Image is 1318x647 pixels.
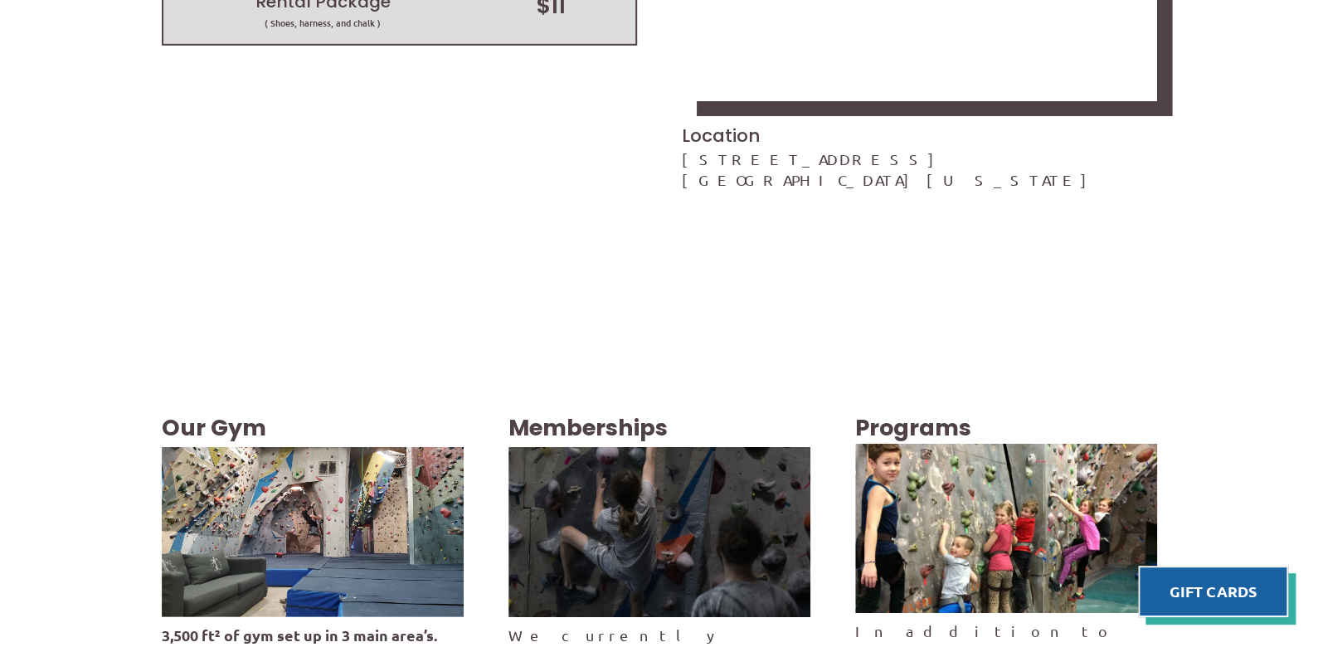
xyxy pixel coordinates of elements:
[855,412,1157,444] h3: Programs
[682,150,1104,188] a: [STREET_ADDRESS][GEOGRAPHIC_DATA][US_STATE]
[508,412,810,444] h3: Memberships
[162,447,464,617] img: Image
[162,412,464,444] h3: Our Gym
[178,17,468,29] span: ( Shoes, harness, and chalk )
[682,124,1157,148] h3: Location
[162,625,437,645] strong: 3,500 ft² of gym set up in 3 main area’s.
